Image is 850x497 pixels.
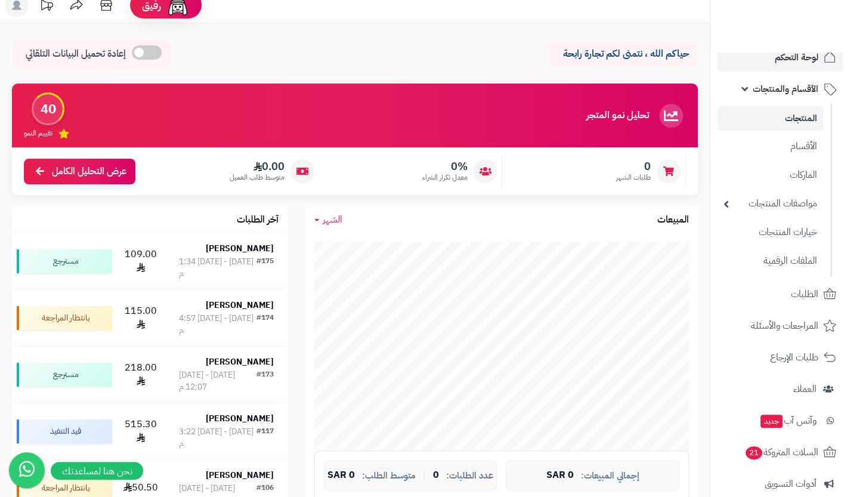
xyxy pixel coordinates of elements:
span: عدد الطلبات: [446,471,493,481]
div: مسترجع [17,363,112,387]
a: طلبات الإرجاع [718,343,843,372]
strong: [PERSON_NAME] [206,412,274,425]
span: إجمالي المبيعات: [581,471,639,481]
a: الماركات [718,162,823,188]
span: الشهر [323,212,342,227]
span: العملاء [793,381,817,397]
a: الملفات الرقمية [718,248,823,274]
a: الأقسام [718,134,823,159]
td: 515.30 [117,403,165,459]
span: 0 [433,470,439,481]
strong: [PERSON_NAME] [206,356,274,368]
div: #117 [256,426,274,450]
span: إعادة تحميل البيانات التلقائي [26,47,126,61]
h3: تحليل نمو المتجر [586,110,649,121]
div: [DATE] - [DATE] 3:22 م [179,426,256,450]
span: 0% [422,160,467,173]
a: السلات المتروكة21 [718,438,843,467]
span: | [423,471,426,480]
span: أدوات التسويق [765,476,817,492]
div: مسترجع [17,249,112,273]
span: متوسط الطلب: [362,471,416,481]
a: مواصفات المنتجات [718,191,823,217]
h3: المبيعات [657,215,689,226]
span: 21 [745,446,763,460]
span: الطلبات [791,286,818,302]
span: 0.00 [230,160,285,173]
h3: آخر الطلبات [237,215,279,226]
span: لوحة التحكم [775,49,818,66]
span: السلات المتروكة [744,444,818,461]
a: المنتجات [718,106,823,131]
a: عرض التحليل الكامل [24,159,135,184]
strong: [PERSON_NAME] [206,299,274,311]
img: logo-2.png [769,9,839,34]
div: بانتظار المراجعة [17,306,112,330]
a: الطلبات [718,280,843,308]
span: المراجعات والأسئلة [751,317,818,334]
td: 115.00 [117,290,165,346]
p: حياكم الله ، نتمنى لكم تجارة رابحة [558,47,689,61]
a: خيارات المنتجات [718,220,823,245]
span: متوسط طلب العميل [230,172,285,183]
strong: [PERSON_NAME] [206,242,274,255]
span: طلبات الإرجاع [770,349,818,366]
span: 0 SAR [327,470,355,481]
div: [DATE] - [DATE] 1:34 م [179,256,256,280]
span: الأقسام والمنتجات [753,81,818,97]
span: 0 [616,160,651,173]
span: 0 SAR [546,470,574,481]
div: [DATE] - [DATE] 4:57 م [179,313,256,337]
strong: [PERSON_NAME] [206,469,274,481]
a: المراجعات والأسئلة [718,311,843,340]
a: الشهر [314,213,342,227]
a: العملاء [718,375,843,403]
td: 218.00 [117,347,165,403]
a: لوحة التحكم [718,43,843,72]
span: معدل تكرار الشراء [422,172,467,183]
div: #173 [256,369,274,393]
div: [DATE] - [DATE] 12:07 م [179,369,256,393]
span: وآتس آب [759,412,817,429]
span: تقييم النمو [24,128,52,138]
div: #174 [256,313,274,337]
div: قيد التنفيذ [17,419,112,443]
div: #175 [256,256,274,280]
span: جديد [761,415,783,428]
a: وآتس آبجديد [718,406,843,435]
td: 109.00 [117,233,165,289]
span: طلبات الشهر [616,172,651,183]
span: عرض التحليل الكامل [52,165,126,178]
